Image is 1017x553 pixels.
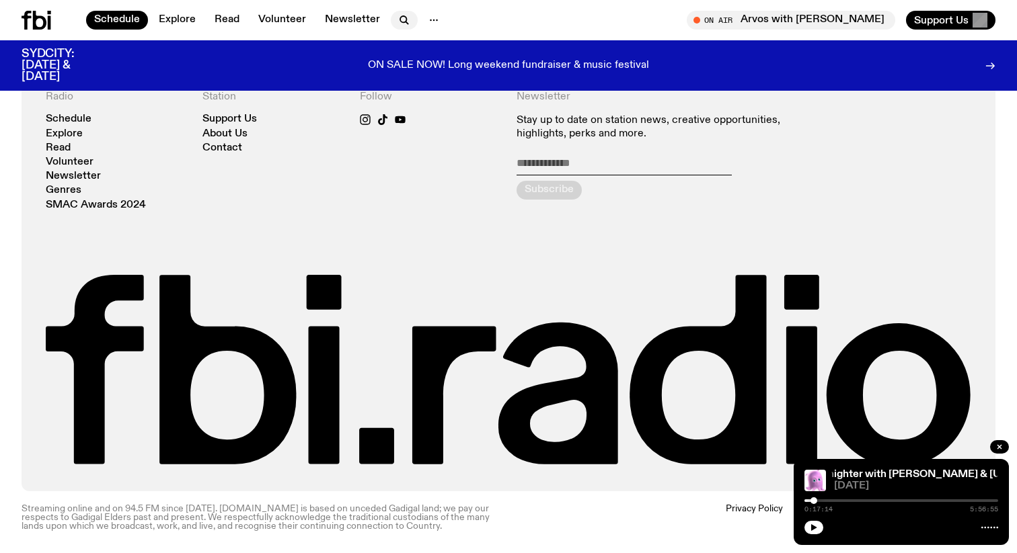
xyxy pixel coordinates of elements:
h3: SYDCITY: [DATE] & [DATE] [22,48,108,83]
button: Support Us [906,11,995,30]
a: Schedule [86,11,148,30]
h4: Newsletter [517,91,815,103]
span: [DATE] [834,481,998,491]
button: On AirArvos with [PERSON_NAME] [687,11,895,30]
a: Read [46,143,71,153]
span: Support Us [914,14,969,26]
h4: Radio [46,91,186,103]
p: Streaming online and on 94.5 FM since [DATE]. [DOMAIN_NAME] is based on unceded Gadigal land; we ... [22,505,500,531]
a: Volunteer [250,11,314,30]
a: Privacy Policy [726,505,783,531]
a: Contact [202,143,242,153]
img: An animated image of a pink squid named pearl from Nemo. [804,470,826,491]
a: Schedule [46,114,91,124]
a: Explore [151,11,204,30]
p: Stay up to date on station news, creative opportunities, highlights, perks and more. [517,114,815,140]
a: Explore [46,129,83,139]
a: Read [206,11,248,30]
span: 0:17:14 [804,506,833,513]
button: Subscribe [517,181,582,200]
a: Newsletter [317,11,388,30]
p: ON SALE NOW! Long weekend fundraiser & music festival [368,60,649,72]
a: About Us [202,129,248,139]
span: 5:56:55 [970,506,998,513]
a: Volunteer [46,157,93,167]
a: SMAC Awards 2024 [46,200,146,210]
a: Genres [46,185,81,196]
h4: Follow [360,91,500,103]
a: Newsletter [46,171,101,181]
a: Support Us [202,114,257,124]
h4: Station [202,91,343,103]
